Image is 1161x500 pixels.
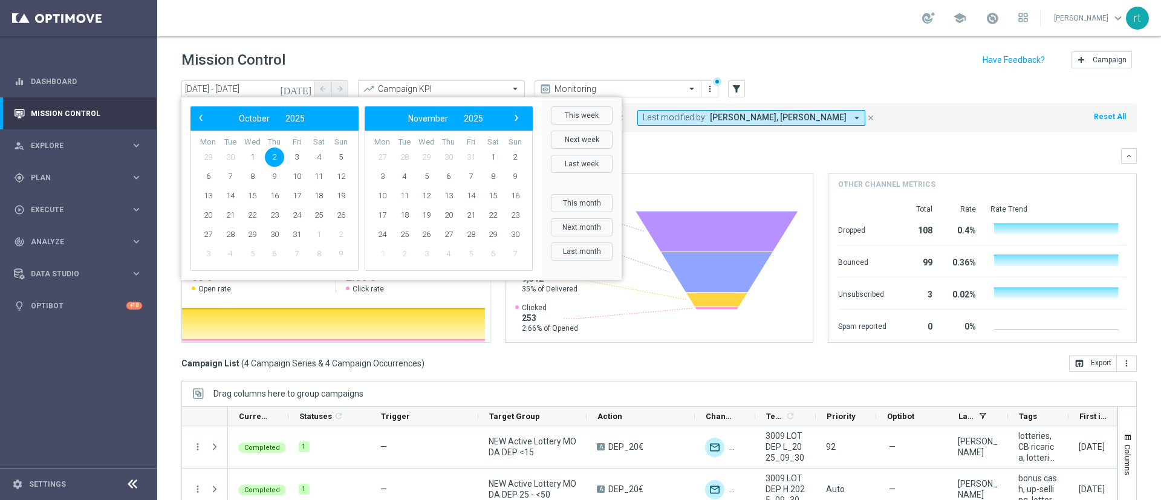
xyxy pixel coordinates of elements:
[131,140,142,151] i: keyboard_arrow_right
[1117,355,1137,372] button: more_vert
[265,225,284,244] span: 30
[309,148,328,167] span: 4
[456,111,491,126] button: 2025
[241,358,244,369] span: (
[958,436,998,458] div: marco Maccarrone
[439,244,458,264] span: 4
[1093,110,1127,123] button: Reset All
[181,51,285,69] h1: Mission Control
[901,252,932,271] div: 99
[1122,359,1131,368] i: more_vert
[637,110,865,126] button: Last modified by: [PERSON_NAME], [PERSON_NAME] arrow_drop_down
[181,97,622,280] bs-daterangepicker-container: calendar
[278,80,314,99] button: [DATE]
[331,80,348,97] button: arrow_forward
[287,148,307,167] span: 3
[643,112,707,123] span: Last modified by:
[14,97,142,129] div: Mission Control
[461,244,481,264] span: 5
[299,484,310,495] div: 1
[31,174,131,181] span: Plan
[131,204,142,215] i: keyboard_arrow_right
[408,114,448,123] span: November
[705,480,724,499] div: Optimail
[439,225,458,244] span: 27
[287,225,307,244] span: 31
[483,206,502,225] span: 22
[13,237,143,247] button: track_changes Analyze keyboard_arrow_right
[395,225,414,244] span: 25
[766,412,784,421] span: Templates
[506,225,525,244] span: 30
[482,137,504,148] th: weekday
[417,244,436,264] span: 3
[489,436,576,458] span: NEW Active Lottery MODA DEP <15
[131,236,142,247] i: keyboard_arrow_right
[285,114,305,123] span: 2025
[439,167,458,186] span: 6
[947,252,976,271] div: 0.36%
[309,244,328,264] span: 8
[198,167,218,186] span: 6
[1053,9,1126,27] a: [PERSON_NAME]keyboard_arrow_down
[421,358,424,369] span: )
[1071,51,1132,68] button: add Campaign
[31,65,142,97] a: Dashboard
[947,316,976,335] div: 0%
[483,148,502,167] span: 1
[198,244,218,264] span: 3
[31,97,142,129] a: Mission Control
[242,244,262,264] span: 5
[334,411,343,421] i: refresh
[461,225,481,244] span: 28
[14,76,25,87] i: equalizer
[198,225,218,244] span: 27
[197,137,220,148] th: weekday
[460,137,482,148] th: weekday
[13,173,143,183] button: gps_fixed Plan keyboard_arrow_right
[309,206,328,225] span: 25
[31,206,131,213] span: Execute
[242,206,262,225] span: 22
[958,478,998,500] div: Elena Zarbin
[198,148,218,167] span: 29
[731,83,742,94] i: filter_alt
[265,244,284,264] span: 6
[221,244,240,264] span: 4
[1076,55,1086,65] i: add
[551,155,613,173] button: Last week
[265,186,284,206] span: 16
[221,167,240,186] span: 7
[265,148,284,167] span: 2
[192,484,203,495] button: more_vert
[198,186,218,206] span: 13
[901,219,932,239] div: 108
[241,137,264,148] th: weekday
[13,301,143,311] button: lightbulb Optibot +10
[309,186,328,206] span: 18
[506,148,525,167] span: 2
[193,111,209,126] button: ‹
[728,80,745,97] button: filter_alt
[439,148,458,167] span: 30
[439,206,458,225] span: 20
[14,236,131,247] div: Analyze
[13,77,143,86] button: equalizer Dashboard
[522,313,578,323] span: 253
[332,409,343,423] span: Calculate column
[461,167,481,186] span: 7
[713,77,721,86] div: There are unsaved changes
[838,284,886,303] div: Unsubscribed
[1079,412,1108,421] span: First in Range
[331,167,351,186] span: 12
[705,438,724,457] div: Optimail
[131,268,142,279] i: keyboard_arrow_right
[244,444,280,452] span: Completed
[483,167,502,186] span: 8
[551,218,613,236] button: Next month
[14,236,25,247] i: track_changes
[31,290,126,322] a: Optibot
[415,137,438,148] th: weekday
